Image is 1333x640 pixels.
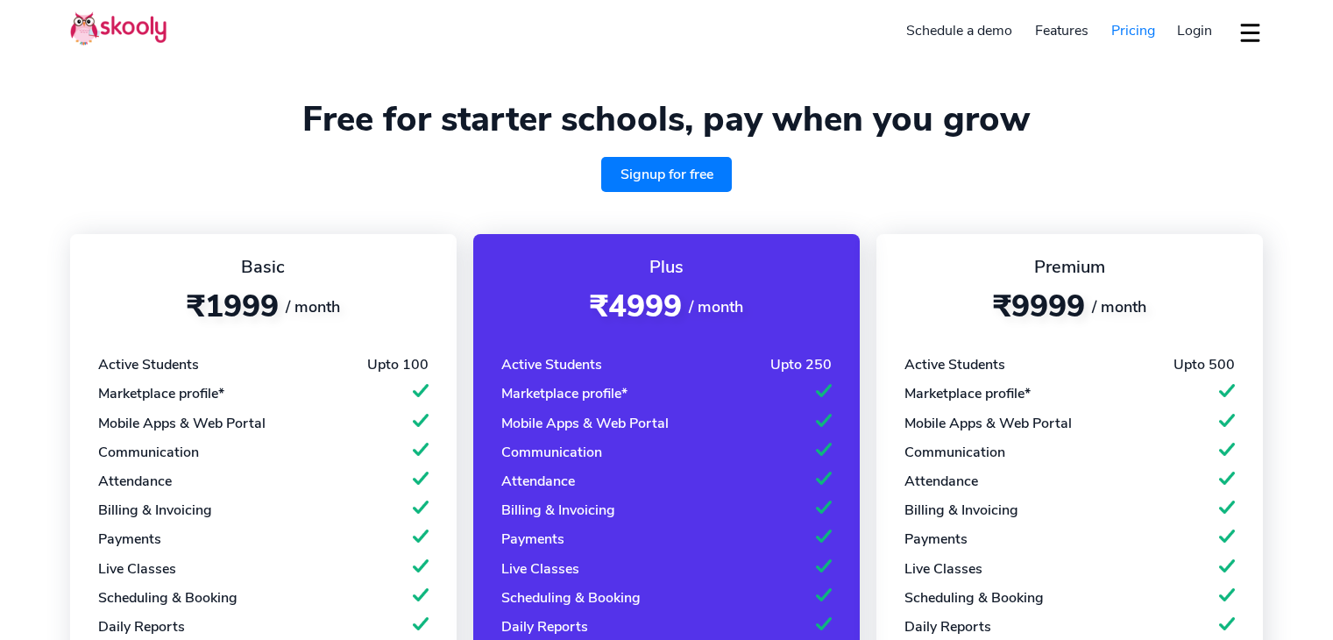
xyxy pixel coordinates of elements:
[501,501,615,520] div: Billing & Invoicing
[501,255,832,279] div: Plus
[904,414,1072,433] div: Mobile Apps & Web Portal
[1166,17,1223,45] a: Login
[98,384,224,403] div: Marketplace profile*
[904,355,1005,374] div: Active Students
[1024,17,1100,45] a: Features
[501,384,628,403] div: Marketplace profile*
[367,355,429,374] div: Upto 100
[501,414,669,433] div: Mobile Apps & Web Portal
[1100,17,1166,45] a: Pricing
[70,11,167,46] img: Skooly
[993,286,1085,327] span: ₹9999
[896,17,1025,45] a: Schedule a demo
[98,414,266,433] div: Mobile Apps & Web Portal
[98,355,199,374] div: Active Students
[70,98,1263,140] h1: Free for starter schools, pay when you grow
[1173,355,1235,374] div: Upto 500
[501,355,602,374] div: Active Students
[904,255,1235,279] div: Premium
[601,157,733,192] a: Signup for free
[1237,12,1263,53] button: dropdown menu
[501,443,602,462] div: Communication
[98,501,212,520] div: Billing & Invoicing
[98,530,161,549] div: Payments
[501,530,564,549] div: Payments
[904,472,978,491] div: Attendance
[904,443,1005,462] div: Communication
[689,296,743,317] span: / month
[98,559,176,579] div: Live Classes
[286,296,340,317] span: / month
[98,588,238,608] div: Scheduling & Booking
[98,443,199,462] div: Communication
[770,355,832,374] div: Upto 250
[501,472,575,491] div: Attendance
[904,501,1018,520] div: Billing & Invoicing
[590,286,682,327] span: ₹4999
[98,472,172,491] div: Attendance
[904,384,1031,403] div: Marketplace profile*
[187,286,279,327] span: ₹1999
[1177,21,1212,40] span: Login
[98,255,429,279] div: Basic
[1111,21,1155,40] span: Pricing
[501,559,579,579] div: Live Classes
[501,617,588,636] div: Daily Reports
[1092,296,1146,317] span: / month
[98,617,185,636] div: Daily Reports
[501,588,641,608] div: Scheduling & Booking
